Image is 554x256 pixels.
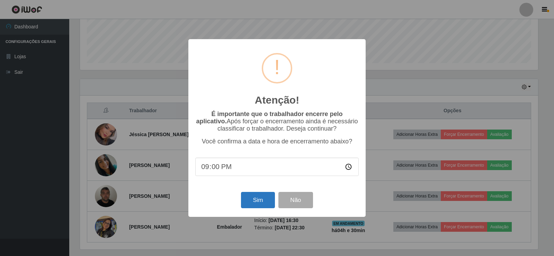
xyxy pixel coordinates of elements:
p: Você confirma a data e hora de encerramento abaixo? [195,138,359,145]
p: Após forçar o encerramento ainda é necessário classificar o trabalhador. Deseja continuar? [195,111,359,132]
button: Não [278,192,313,208]
h2: Atenção! [255,94,299,106]
b: É importante que o trabalhador encerre pelo aplicativo. [196,111,342,125]
button: Sim [241,192,275,208]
